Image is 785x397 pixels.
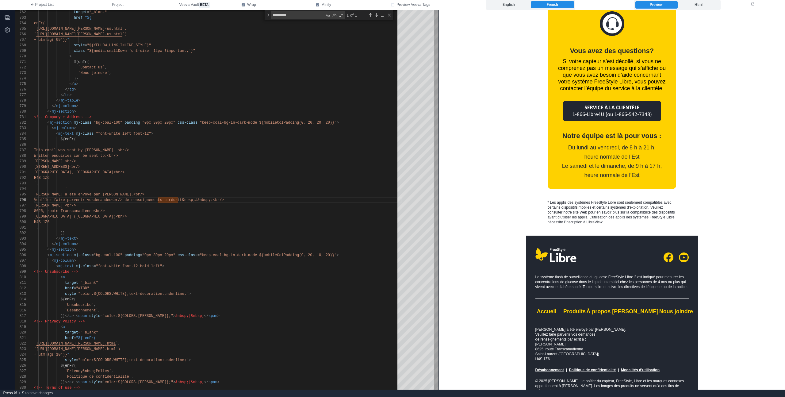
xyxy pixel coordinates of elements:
[71,314,74,318] span: >
[65,143,67,147] span: `
[98,298,117,304] a: Accueil
[34,176,49,180] span: H4S 1Z6
[387,13,392,17] div: Close (Escape)
[69,93,71,97] span: >
[56,264,58,268] span: <
[34,214,127,219] span: [GEOGRAPHIC_DATA] ([GEOGRAPHIC_DATA])<br/>
[374,13,379,17] div: Next Match (Enter)
[52,126,54,130] span: <
[34,115,91,119] span: <!-- Company + Address -->
[76,242,78,246] span: >
[15,357,26,363] div: 825
[74,87,76,92] span: >
[100,314,102,318] span: =
[34,225,36,230] span: `
[487,1,530,9] label: English
[116,341,120,346] span: `,
[65,369,111,373] span: `Privacy&nbsp;Policy`
[15,264,26,269] div: 808
[15,32,26,37] div: 766
[97,264,250,279] div: Le système flash de surveillance du glucose FreeStyle Libre 2 est indiqué pour mesurer les concen...
[60,137,65,141] span: ${
[36,341,107,346] span: [URL][DOMAIN_NAME][PERSON_NAME].
[113,154,118,158] span: />
[69,82,74,86] span: </
[74,43,85,48] span: style
[171,198,224,202] span: écrit&nbsp;à&nbsp;:<br/>
[85,16,92,20] span: "${
[15,363,26,368] div: 826
[34,270,78,274] span: <!-- Unsubscribe -->
[74,126,76,130] span: >
[69,54,71,59] span: >
[65,93,69,97] span: tr
[325,12,331,18] div: Match Case (⌥⌘C)
[94,303,96,307] span: ,
[60,231,65,235] span: )}
[15,87,26,92] div: 776
[34,319,85,324] span: <!-- Privacy Policy -->
[87,49,195,53] span: "${media.smallDown`font-size: 12px !important;`}"
[179,2,209,8] span: Veeva Vault
[15,192,26,197] div: 795
[15,197,26,203] div: 796
[76,358,78,362] span: =
[94,198,171,202] span: demandes<br/> de renseignements par
[15,142,26,148] div: 786
[118,133,228,170] div: Du lundi au vendredi, de 8 h à 21 h, heure normale de l’Est Le samedi et le dimanche, de 9 h à 17...
[15,368,26,374] div: 827
[78,314,87,318] span: span
[65,358,76,362] span: style
[47,121,49,125] span: <
[15,302,26,308] div: 815
[15,247,26,252] div: 805
[15,335,26,341] div: 821
[439,10,785,390] iframe: preview
[78,98,80,103] span: >
[124,121,140,125] span: padding
[15,98,26,103] div: 778
[34,38,67,42] span: + utmTag('09')}
[34,181,36,186] span: `
[97,358,125,362] a: Désabonnement
[47,253,49,257] span: <
[94,264,96,268] span: =
[109,71,111,75] span: ,
[49,121,71,125] span: mj-section
[118,37,228,45] div: Vous avez des questions?
[52,259,54,263] span: <
[65,187,67,191] span: `
[15,280,26,286] div: 811
[15,297,26,302] div: 814
[52,110,74,114] span: mj-section
[15,341,26,346] div: 822
[34,192,133,197] span: [PERSON_NAME] a été envoyé par [PERSON_NAME].
[321,2,331,8] span: Minify
[96,132,151,136] span: "font-white left font-12"
[130,358,177,362] a: Politique de confidentialité
[76,314,78,318] span: <
[34,154,113,158] span: Written enquiries can be sent to:<br
[96,264,162,268] span: "font-white font-12 bold left"
[74,121,92,125] span: mj-class
[200,253,310,257] span: "keep-coal-bg-in-dark-mode ${mobileColPadding(0, 2
[200,121,310,125] span: "keep-coal-bg-in-dark-mode ${mobileColPadding(0, 2
[89,314,100,318] span: style
[78,60,87,64] span: enFr
[36,27,105,31] span: [URL][DOMAIN_NAME][PERSON_NAME]
[15,148,26,153] div: 787
[271,12,324,19] textarea: Find
[140,121,142,125] span: =
[15,214,26,219] div: 799
[247,2,256,8] span: Wrap
[220,298,254,304] a: Nous joindre
[76,104,78,108] span: >
[178,253,197,257] span: css-class
[52,248,74,252] span: mj-section
[69,87,74,92] span: td
[89,10,107,14] span: "_blank"
[15,164,26,170] div: 790
[175,314,204,318] span: &nbsp;|&nbsp;
[36,32,105,37] span: [URL][DOMAIN_NAME][PERSON_NAME]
